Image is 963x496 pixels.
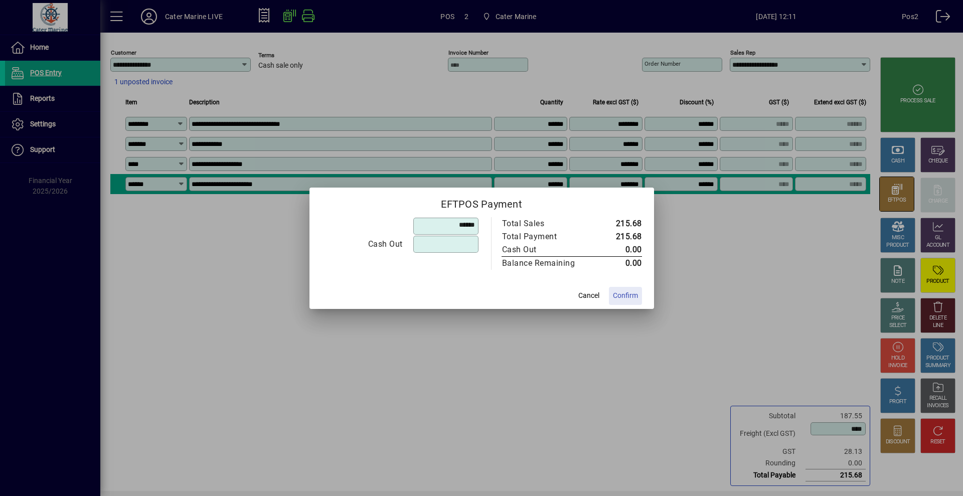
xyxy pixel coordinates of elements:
td: Total Payment [502,230,596,243]
h2: EFTPOS Payment [309,188,654,217]
div: Balance Remaining [502,257,586,269]
td: 0.00 [596,256,642,270]
button: Confirm [609,287,642,305]
td: Total Sales [502,217,596,230]
div: Cash Out [502,244,586,256]
td: 215.68 [596,230,642,243]
td: 215.68 [596,217,642,230]
span: Cancel [578,290,599,301]
td: 0.00 [596,243,642,257]
div: Cash Out [322,238,403,250]
span: Confirm [613,290,638,301]
button: Cancel [573,287,605,305]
